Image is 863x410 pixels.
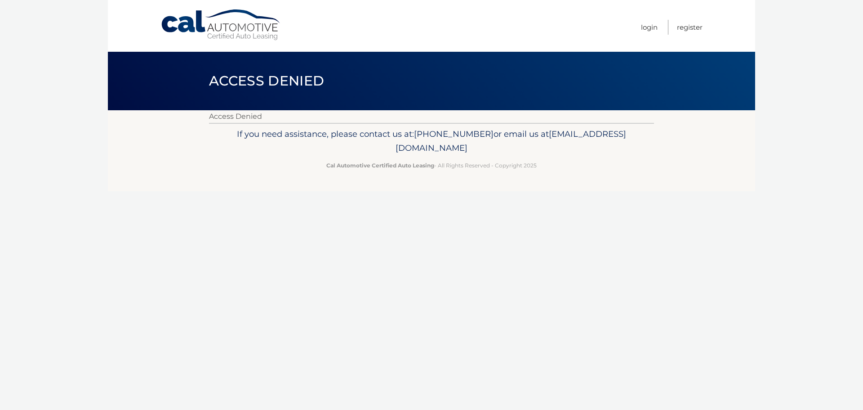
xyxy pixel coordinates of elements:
span: Access Denied [209,72,324,89]
a: Register [677,20,703,35]
a: Cal Automotive [160,9,282,41]
span: [PHONE_NUMBER] [414,129,494,139]
p: If you need assistance, please contact us at: or email us at [215,127,648,156]
p: Access Denied [209,110,654,123]
strong: Cal Automotive Certified Auto Leasing [326,162,434,169]
p: - All Rights Reserved - Copyright 2025 [215,161,648,170]
a: Login [641,20,658,35]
